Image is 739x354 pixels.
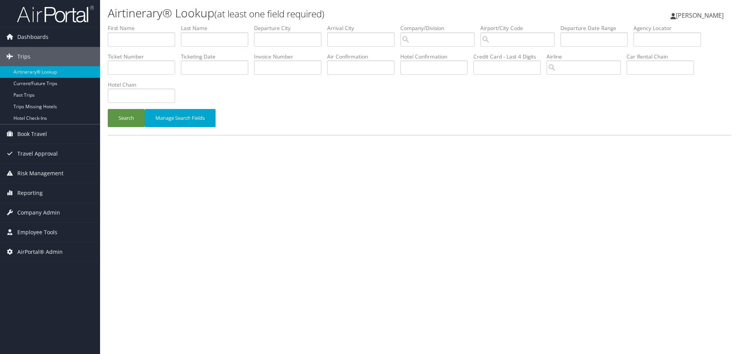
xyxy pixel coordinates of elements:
[676,11,724,20] span: [PERSON_NAME]
[17,164,64,183] span: Risk Management
[108,24,181,32] label: First Name
[17,183,43,203] span: Reporting
[17,27,48,47] span: Dashboards
[254,53,327,60] label: Invoice Number
[670,4,731,27] a: [PERSON_NAME]
[181,24,254,32] label: Last Name
[547,53,627,60] label: Airline
[254,24,327,32] label: Departure City
[108,81,181,89] label: Hotel Chain
[108,109,145,127] button: Search
[17,47,30,66] span: Trips
[400,53,473,60] label: Hotel Confirmation
[181,53,254,60] label: Ticketing Date
[214,7,324,20] small: (at least one field required)
[145,109,216,127] button: Manage Search Fields
[480,24,560,32] label: Airport/City Code
[17,144,58,163] span: Travel Approval
[17,242,63,262] span: AirPortal® Admin
[17,124,47,144] span: Book Travel
[327,24,400,32] label: Arrival City
[327,53,400,60] label: Air Confirmation
[634,24,707,32] label: Agency Locator
[627,53,700,60] label: Car Rental Chain
[108,5,523,21] h1: Airtinerary® Lookup
[17,223,57,242] span: Employee Tools
[560,24,634,32] label: Departure Date Range
[473,53,547,60] label: Credit Card - Last 4 Digits
[17,203,60,222] span: Company Admin
[400,24,480,32] label: Company/Division
[17,5,94,23] img: airportal-logo.png
[108,53,181,60] label: Ticket Number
